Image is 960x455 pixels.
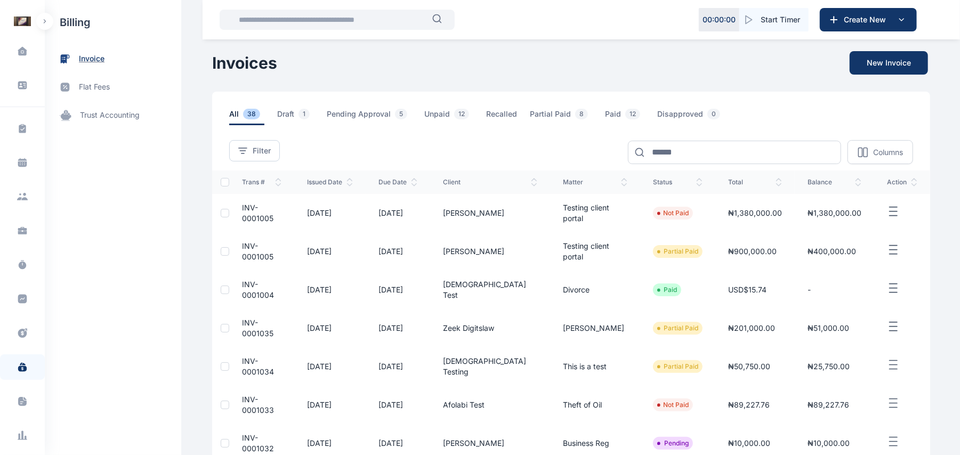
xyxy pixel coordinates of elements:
a: Paid12 [605,109,657,125]
td: Afolabi Test [430,386,550,424]
span: ₦89,227.76 [808,400,849,409]
td: [DATE] [294,347,366,386]
span: ₦25,750.00 [808,362,850,371]
a: Pending Approval5 [327,109,424,125]
span: Filter [253,145,271,156]
a: invoice [45,45,181,73]
td: Testing client portal [550,194,640,232]
span: ₦10,000.00 [728,438,770,448]
span: 38 [243,109,260,119]
span: Recalled [486,109,517,125]
a: flat fees [45,73,181,101]
li: Pending [657,439,689,448]
a: trust accounting [45,101,181,129]
a: INV-0001035 [242,318,273,338]
li: Not Paid [657,209,689,217]
span: All [229,109,264,125]
td: Divorce [550,271,640,309]
td: [PERSON_NAME] [430,194,550,232]
span: Trans # [242,178,281,186]
td: [DATE] [294,309,366,347]
span: client [443,178,537,186]
a: INV-0001004 [242,280,274,299]
span: Draft [277,109,314,125]
span: 1 [299,109,310,119]
li: Not Paid [657,401,689,409]
td: [DATE] [294,194,366,232]
span: 12 [625,109,640,119]
span: ₦10,000.00 [808,438,850,448]
span: ₦400,000.00 [808,247,856,256]
span: 12 [454,109,469,119]
td: This is a test [550,347,640,386]
span: flat fees [79,82,110,93]
span: Due Date [378,178,417,186]
a: INV-0001005 [242,203,273,223]
span: ₦89,227.76 [728,400,770,409]
span: ₦1,380,000.00 [808,208,861,217]
span: 0 [707,109,720,119]
a: INV-0001005 [242,241,273,261]
button: New Invoice [850,51,928,75]
td: [DEMOGRAPHIC_DATA] Test [430,271,550,309]
td: Theft of Oil [550,386,640,424]
span: Unpaid [424,109,473,125]
li: Partial Paid [657,247,698,256]
a: Disapproved0 [657,109,737,125]
button: Columns [848,140,913,164]
a: Draft1 [277,109,327,125]
span: ₦1,380,000.00 [728,208,782,217]
td: [DATE] [366,271,430,309]
span: ₦51,000.00 [808,323,849,332]
p: Columns [873,147,903,158]
li: Partial Paid [657,324,698,332]
span: issued date [307,178,353,186]
button: Start Timer [739,8,809,31]
span: Partial Paid [530,109,592,125]
span: Start Timer [761,14,800,25]
a: All38 [229,109,277,125]
span: ₦201,000.00 [728,323,775,332]
td: [DATE] [294,271,366,309]
a: Unpaid12 [424,109,486,125]
td: [DATE] [294,232,366,271]
td: [DATE] [366,194,430,232]
span: total [728,178,782,186]
span: trust accounting [80,110,140,121]
li: Paid [657,286,677,294]
span: Matter [563,178,627,186]
a: INV-0001032 [242,433,274,453]
td: [PERSON_NAME] [430,232,550,271]
span: status [653,178,703,186]
a: Partial Paid8 [530,109,605,125]
span: balance [808,178,861,186]
span: INV-0001034 [242,356,274,376]
span: Create New [840,14,895,25]
span: 5 [395,109,407,119]
td: [DATE] [366,232,430,271]
td: [PERSON_NAME] [550,309,640,347]
td: [DATE] [366,386,430,424]
td: Testing client portal [550,232,640,271]
td: [DEMOGRAPHIC_DATA] Testing [430,347,550,386]
td: Zeek Digitslaw [430,309,550,347]
span: 8 [575,109,588,119]
span: Pending Approval [327,109,412,125]
span: ₦900,000.00 [728,247,777,256]
td: [DATE] [294,386,366,424]
button: Filter [229,140,280,161]
span: Paid [605,109,644,125]
p: 00 : 00 : 00 [703,14,736,25]
a: Recalled [486,109,530,125]
span: - [808,285,811,294]
button: Create New [820,8,917,31]
span: USD$15.74 [728,285,767,294]
td: [DATE] [366,347,430,386]
a: INV-0001033 [242,395,274,415]
span: ₦50,750.00 [728,362,770,371]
